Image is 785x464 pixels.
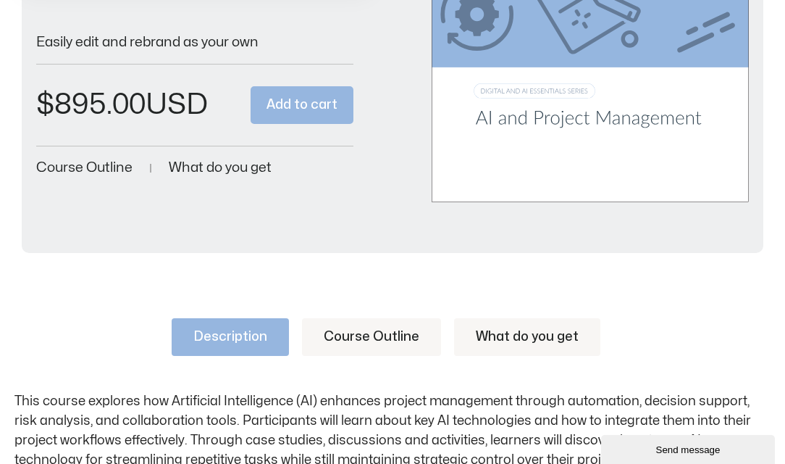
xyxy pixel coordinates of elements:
span: $ [36,91,54,119]
button: Add to cart [251,86,353,125]
a: Course Outline [302,318,441,356]
p: Easily edit and rebrand as your own [36,36,353,49]
bdi: 895.00 [36,91,146,119]
a: What do you get [454,318,600,356]
a: What do you get [169,161,272,175]
iframe: chat widget [601,432,778,464]
a: Description [172,318,289,356]
a: Course Outline [36,161,133,175]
